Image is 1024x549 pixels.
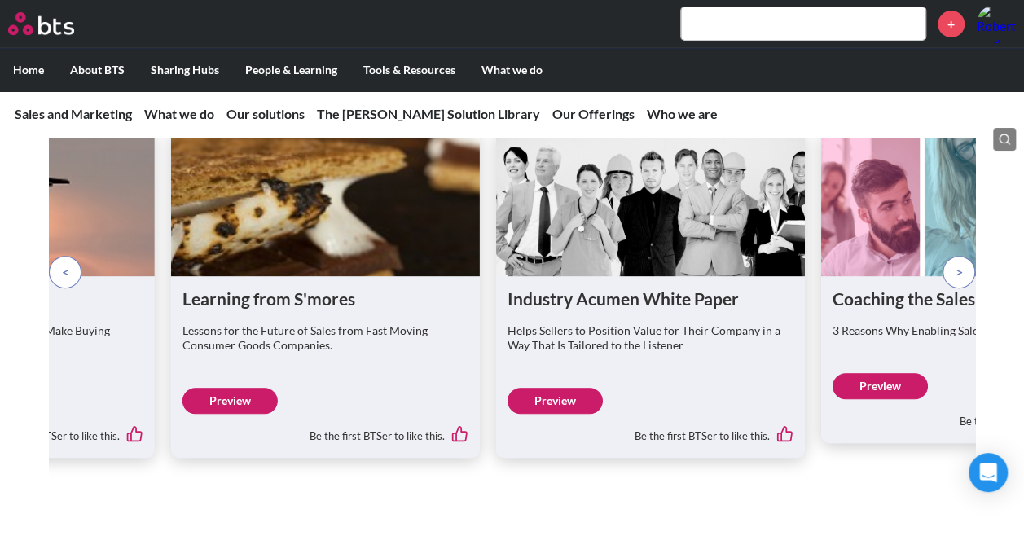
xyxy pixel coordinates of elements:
[508,388,603,414] a: Preview
[647,106,718,121] a: Who we are
[138,49,232,91] label: Sharing Hubs
[8,12,74,35] img: BTS Logo
[508,288,793,310] h1: Industry Acumen White Paper
[977,4,1016,43] img: Roberto Burigo
[182,323,468,353] p: Lessons for the Future of Sales from Fast Moving Consumer Goods Companies.
[182,288,468,310] h1: Learning from S'mores
[226,106,305,121] a: Our solutions
[317,106,540,121] a: The [PERSON_NAME] Solution Library
[15,106,132,121] a: Sales and Marketing
[182,388,278,414] a: Preview
[833,373,928,399] a: Preview
[182,414,468,446] div: Be the first BTSer to like this.
[977,4,1016,43] a: Profile
[969,453,1008,492] div: Open Intercom Messenger
[468,49,556,91] label: What we do
[508,323,793,353] p: Helps Sellers to Position Value for Their Company in a Way That Is Tailored to the Listener
[57,49,138,91] label: About BTS
[552,106,635,121] a: Our Offerings
[350,49,468,91] label: Tools & Resources
[8,12,104,35] a: Go home
[144,106,214,121] a: What we do
[232,49,350,91] label: People & Learning
[508,414,793,446] div: Be the first BTSer to like this.
[938,11,965,37] a: +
